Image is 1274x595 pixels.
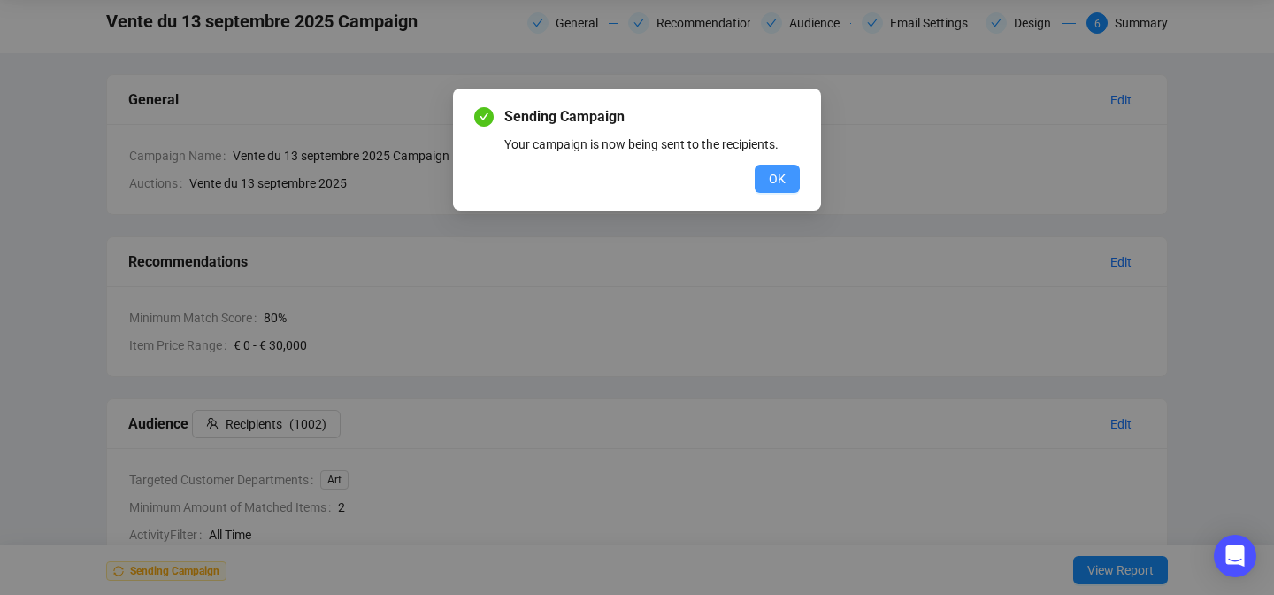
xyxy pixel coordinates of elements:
[1214,535,1256,577] div: Open Intercom Messenger
[755,165,800,193] button: OK
[504,135,800,154] div: Your campaign is now being sent to the recipients.
[504,106,800,127] span: Sending Campaign
[474,107,494,127] span: check-circle
[769,169,786,189] span: OK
